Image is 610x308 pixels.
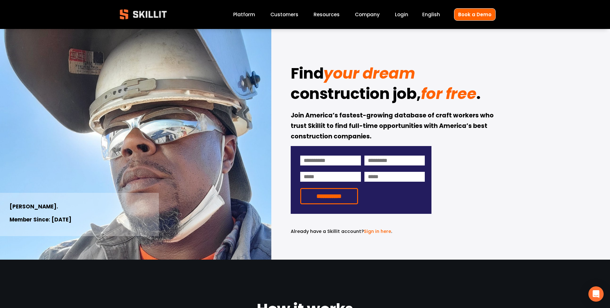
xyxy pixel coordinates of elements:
[291,228,431,235] p: .
[314,11,340,18] span: Resources
[291,62,323,88] strong: Find
[355,10,380,19] a: Company
[476,82,481,108] strong: .
[114,5,172,24] img: Skillit
[10,202,58,212] strong: [PERSON_NAME].
[291,111,495,142] strong: Join America’s fastest-growing database of craft workers who trust Skillit to find full-time oppo...
[291,82,421,108] strong: construction job,
[10,215,71,225] strong: Member Since: [DATE]
[233,10,255,19] a: Platform
[364,228,391,234] a: Sign in here
[588,286,604,302] div: Open Intercom Messenger
[323,63,415,84] em: your dream
[422,11,440,18] span: English
[270,10,298,19] a: Customers
[314,10,340,19] a: folder dropdown
[422,10,440,19] div: language picker
[454,8,496,21] a: Book a Demo
[395,10,408,19] a: Login
[291,228,364,234] span: Already have a Skillit account?
[421,83,476,104] em: for free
